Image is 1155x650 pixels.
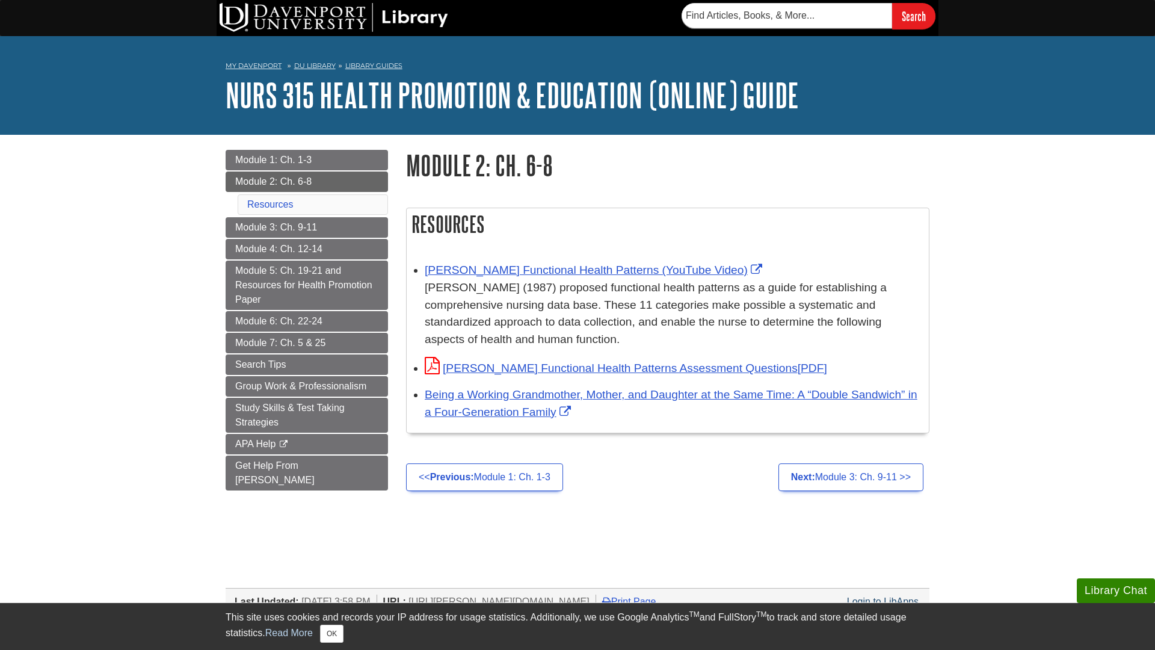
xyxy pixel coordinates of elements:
[226,150,388,491] div: Guide Page Menu
[383,596,406,607] span: URL:
[226,76,799,114] a: NURS 315 Health Promotion & Education (Online) Guide
[689,610,699,619] sup: TM
[235,338,325,348] span: Module 7: Ch. 5 & 25
[425,264,765,276] a: Link opens in new window
[226,150,388,170] a: Module 1: Ch. 1-3
[226,354,388,375] a: Search Tips
[226,610,929,643] div: This site uses cookies and records your IP address for usage statistics. Additionally, we use Goo...
[226,311,388,332] a: Module 6: Ch. 22-24
[235,155,312,165] span: Module 1: Ch. 1-3
[1077,578,1155,603] button: Library Chat
[265,628,313,638] a: Read More
[407,208,929,240] h2: Resources
[235,381,366,391] span: Group Work & Professionalism
[682,3,892,28] input: Find Articles, Books, & More...
[345,61,402,70] a: Library Guides
[406,463,563,491] a: <<Previous:Module 1: Ch. 1-3
[235,596,299,607] span: Last Updated:
[301,596,370,607] span: [DATE] 3:58 PM
[226,58,929,77] nav: breadcrumb
[682,3,935,29] form: Searches DU Library's articles, books, and more
[235,460,315,485] span: Get Help From [PERSON_NAME]
[602,596,656,607] a: Print Page
[235,403,345,427] span: Study Skills & Test Taking Strategies
[226,333,388,353] a: Module 7: Ch. 5 & 25
[756,610,766,619] sup: TM
[406,150,929,181] h1: Module 2: Ch. 6-8
[226,172,388,192] a: Module 2: Ch. 6-8
[247,199,293,209] a: Resources
[425,362,827,374] a: Link opens in new window
[226,434,388,454] a: APA Help
[430,472,474,482] strong: Previous:
[235,439,276,449] span: APA Help
[235,316,322,326] span: Module 6: Ch. 22-24
[235,244,322,254] span: Module 4: Ch. 12-14
[226,398,388,433] a: Study Skills & Test Taking Strategies
[226,261,388,310] a: Module 5: Ch. 19-21 and Resources for Health Promotion Paper
[408,596,590,607] span: [URL][PERSON_NAME][DOMAIN_NAME]
[778,463,923,491] a: Next:Module 3: Ch. 9-11 >>
[226,239,388,259] a: Module 4: Ch. 12-14
[235,265,372,305] span: Module 5: Ch. 19-21 and Resources for Health Promotion Paper
[235,222,317,232] span: Module 3: Ch. 9-11
[220,3,448,32] img: DU Library
[847,596,919,607] a: Login to LibApps
[320,625,343,643] button: Close
[235,176,312,187] span: Module 2: Ch. 6-8
[425,279,923,348] div: [PERSON_NAME] (1987) proposed functional health patterns as a guide for establishing a comprehens...
[602,596,611,606] i: Print Page
[892,3,935,29] input: Search
[294,61,336,70] a: DU Library
[226,376,388,397] a: Group Work & Professionalism
[279,441,289,448] i: This link opens in a new window
[226,61,282,71] a: My Davenport
[425,388,917,418] a: Link opens in new window
[791,472,815,482] strong: Next:
[226,456,388,491] a: Get Help From [PERSON_NAME]
[226,217,388,238] a: Module 3: Ch. 9-11
[235,359,286,370] span: Search Tips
